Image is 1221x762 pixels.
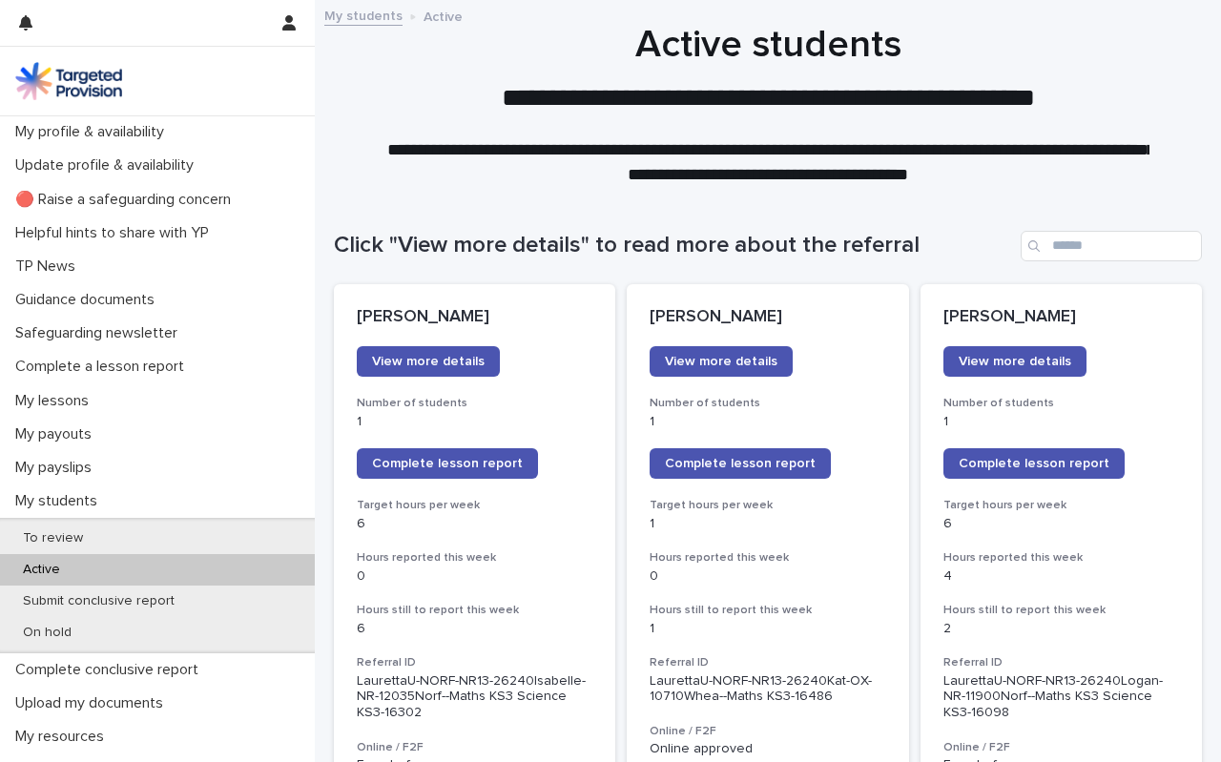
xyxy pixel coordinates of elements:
[650,568,885,585] p: 0
[665,457,816,470] span: Complete lesson report
[943,603,1179,618] h3: Hours still to report this week
[357,550,592,566] h3: Hours reported this week
[357,740,592,755] h3: Online / F2F
[8,358,199,376] p: Complete a lesson report
[943,414,1179,430] p: 1
[357,621,592,637] p: 6
[357,655,592,670] h3: Referral ID
[650,550,885,566] h3: Hours reported this week
[372,457,523,470] span: Complete lesson report
[650,655,885,670] h3: Referral ID
[8,224,224,242] p: Helpful hints to share with YP
[8,625,87,641] p: On hold
[8,257,91,276] p: TP News
[943,346,1086,377] a: View more details
[650,448,831,479] a: Complete lesson report
[357,603,592,618] h3: Hours still to report this week
[357,414,592,430] p: 1
[650,516,885,532] p: 1
[357,396,592,411] h3: Number of students
[943,498,1179,513] h3: Target hours per week
[959,457,1109,470] span: Complete lesson report
[15,62,122,100] img: M5nRWzHhSzIhMunXDL62
[424,5,463,26] p: Active
[943,673,1179,721] p: LaurettaU-NORF-NR13-26240Logan-NR-11900Norf--Maths KS3 Science KS3-16098
[650,346,793,377] a: View more details
[8,492,113,510] p: My students
[959,355,1071,368] span: View more details
[943,307,1179,328] p: [PERSON_NAME]
[357,673,592,721] p: LaurettaU-NORF-NR13-26240Isabelle-NR-12035Norf--Maths KS3 Science KS3-16302
[8,459,107,477] p: My payslips
[8,593,190,609] p: Submit conclusive report
[665,355,777,368] span: View more details
[943,396,1179,411] h3: Number of students
[8,392,104,410] p: My lessons
[357,498,592,513] h3: Target hours per week
[650,498,885,513] h3: Target hours per week
[943,550,1179,566] h3: Hours reported this week
[8,425,107,443] p: My payouts
[8,694,178,712] p: Upload my documents
[650,621,885,637] p: 1
[8,530,98,546] p: To review
[8,291,170,309] p: Guidance documents
[324,4,403,26] a: My students
[943,655,1179,670] h3: Referral ID
[357,448,538,479] a: Complete lesson report
[650,741,885,757] p: Online approved
[357,307,592,328] p: [PERSON_NAME]
[650,673,885,706] p: LaurettaU-NORF-NR13-26240Kat-OX-10710Whea--Maths KS3-16486
[650,603,885,618] h3: Hours still to report this week
[357,346,500,377] a: View more details
[943,740,1179,755] h3: Online / F2F
[943,516,1179,532] p: 6
[357,568,592,585] p: 0
[357,516,592,532] p: 6
[650,307,885,328] p: [PERSON_NAME]
[334,232,1013,259] h1: Click "View more details" to read more about the referral
[943,448,1125,479] a: Complete lesson report
[1021,231,1202,261] input: Search
[334,22,1202,68] h1: Active students
[8,728,119,746] p: My resources
[8,191,246,209] p: 🔴 Raise a safeguarding concern
[372,355,485,368] span: View more details
[8,661,214,679] p: Complete conclusive report
[650,396,885,411] h3: Number of students
[650,414,885,430] p: 1
[8,562,75,578] p: Active
[8,156,209,175] p: Update profile & availability
[8,324,193,342] p: Safeguarding newsletter
[943,568,1179,585] p: 4
[8,123,179,141] p: My profile & availability
[650,724,885,739] h3: Online / F2F
[943,621,1179,637] p: 2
